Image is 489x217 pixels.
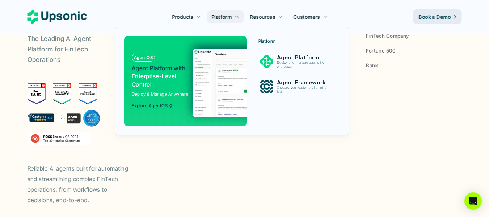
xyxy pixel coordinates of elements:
[132,103,168,108] p: Explore AgentOS
[277,86,329,94] p: Onboard your customers lightning fast
[211,13,232,21] p: Platform
[124,36,247,126] a: AgentOSAgent Platform withEnterprise-Level ControlDeploy & Manage AnywhereExplore AgentOS
[28,34,118,65] p: The Leading AI Agent Platform for FinTech Operations
[132,103,173,108] span: Explore AgentOS
[258,39,276,44] p: Platform
[419,13,451,21] p: Book a Demo
[132,91,189,97] p: Deploy & Manage Anywhere
[277,61,329,69] p: Deploy and manage agents from one place
[366,32,409,39] p: FinTech Company
[168,10,205,23] a: Products
[464,192,482,210] div: Open Intercom Messenger
[413,9,462,24] a: Book a Demo
[294,13,320,21] p: Customers
[132,64,187,88] p: Enterprise-Level Control
[366,62,378,69] p: Bank
[366,47,395,54] p: Fortune 500
[132,64,185,72] span: Agent Platform with
[28,163,136,205] p: Reliable AI agents built for automating and streamlining complex FinTech operations, from workflo...
[277,54,330,61] p: Agent Platform
[134,55,153,60] p: AgentOS
[277,79,330,86] p: Agent Framework
[172,13,193,21] p: Products
[250,13,275,21] p: Resources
